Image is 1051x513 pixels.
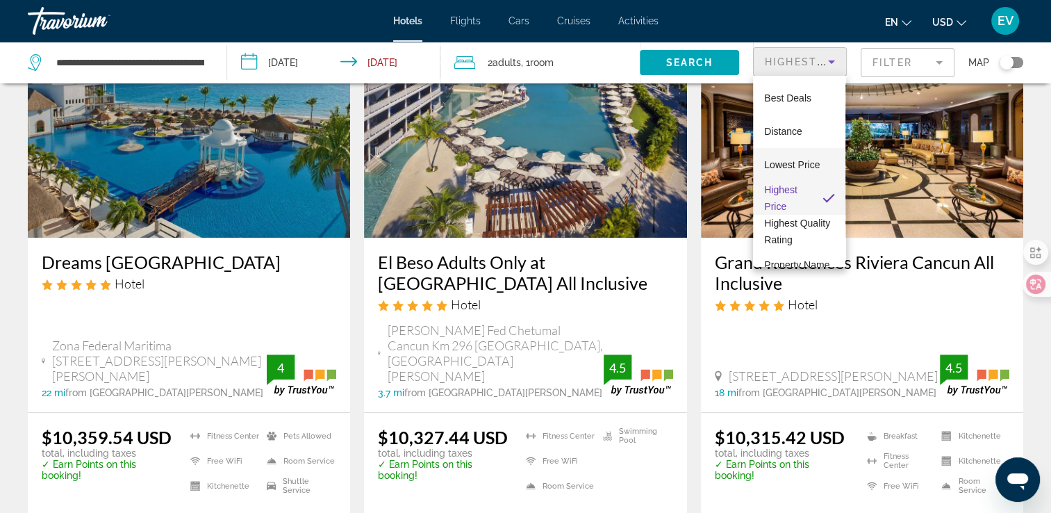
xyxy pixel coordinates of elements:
[995,457,1040,502] iframe: Az üzenetküldési ablak megnyitására szolgáló gomb
[764,159,820,170] span: Lowest Price
[764,218,830,245] span: Highest Quality Rating
[764,92,811,104] span: Best Deals
[764,184,797,212] span: Highest Price
[753,76,845,267] div: Sort by
[764,126,802,137] span: Distance
[764,259,829,270] span: Property Name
